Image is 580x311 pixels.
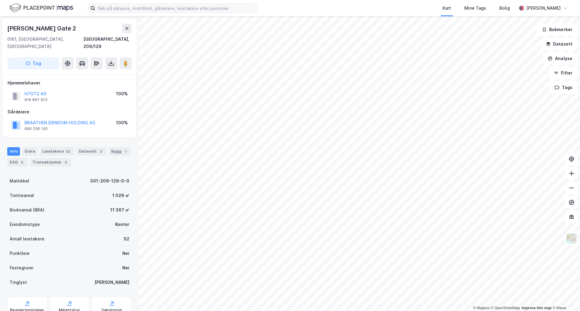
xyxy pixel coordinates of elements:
[109,147,131,156] div: Bygg
[40,147,74,156] div: Leietakere
[122,264,129,271] div: Nei
[63,159,69,165] div: 5
[549,81,578,94] button: Tags
[10,264,33,271] div: Festegrunn
[22,147,37,156] div: Eiere
[10,221,40,228] div: Eiendomstype
[24,126,48,131] div: 990 236 100
[491,306,520,310] a: OpenStreetMap
[537,24,578,36] button: Bokmerker
[8,79,131,87] div: Hjemmelshaver
[522,306,552,310] a: Improve this map
[10,3,73,13] img: logo.f888ab2527a4732fd821a326f86c7f29.svg
[7,24,77,33] div: [PERSON_NAME] Gate 2
[543,52,578,65] button: Analyse
[566,233,577,244] img: Z
[10,235,44,243] div: Antall leietakere
[116,119,128,126] div: 100%
[549,67,578,79] button: Filter
[7,36,83,50] div: 0161, [GEOGRAPHIC_DATA], [GEOGRAPHIC_DATA]
[526,5,561,12] div: [PERSON_NAME]
[473,306,490,310] a: Mapbox
[123,148,129,154] div: 1
[115,221,129,228] div: Kontor
[10,192,34,199] div: Tomteareal
[112,192,129,199] div: 1 029 ㎡
[550,282,580,311] div: Kontrollprogram for chat
[30,158,71,167] div: Transaksjoner
[95,4,256,13] input: Søk på adresse, matrikkel, gårdeiere, leietakere eller personer
[83,36,132,50] div: [GEOGRAPHIC_DATA], 209/129
[19,159,25,165] div: 5
[98,148,104,154] div: 3
[124,235,129,243] div: 52
[95,279,129,286] div: [PERSON_NAME]
[7,158,27,167] div: ESG
[464,5,486,12] div: Mine Tags
[541,38,578,50] button: Datasett
[443,5,451,12] div: Kart
[90,177,129,185] div: 301-209-129-0-0
[10,250,30,257] div: Punktleie
[7,57,59,69] button: Tag
[24,97,47,102] div: 918 867 813
[10,279,27,286] div: Tinglyst
[499,5,510,12] div: Bolig
[10,206,44,214] div: Bruksareal (BRA)
[110,206,129,214] div: 11 367 ㎡
[76,147,106,156] div: Datasett
[550,282,580,311] iframe: Chat Widget
[122,250,129,257] div: Nei
[116,90,128,97] div: 100%
[8,108,131,116] div: Gårdeiere
[10,177,29,185] div: Matrikkel
[65,148,72,154] div: 52
[7,147,20,156] div: Info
